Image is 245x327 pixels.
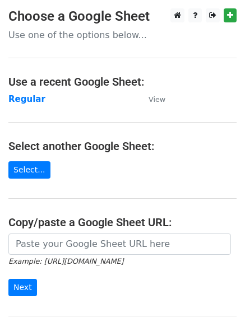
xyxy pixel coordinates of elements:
[8,233,231,255] input: Paste your Google Sheet URL here
[8,29,237,41] p: Use one of the options below...
[8,75,237,88] h4: Use a recent Google Sheet:
[8,161,50,179] a: Select...
[8,139,237,153] h4: Select another Google Sheet:
[149,95,165,104] small: View
[8,8,237,25] h3: Choose a Google Sheet
[8,279,37,296] input: Next
[8,216,237,229] h4: Copy/paste a Google Sheet URL:
[137,94,165,104] a: View
[8,94,45,104] a: Regular
[8,257,123,265] small: Example: [URL][DOMAIN_NAME]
